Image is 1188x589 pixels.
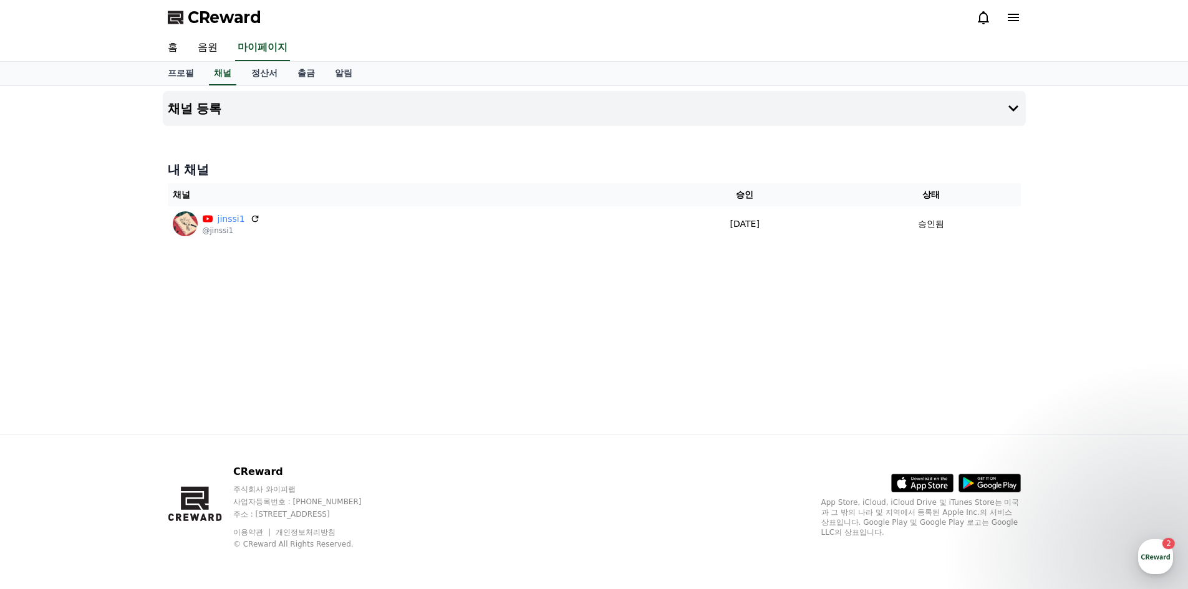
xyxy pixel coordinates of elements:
[163,91,1026,126] button: 채널 등록
[233,464,385,479] p: CReward
[158,62,204,85] a: 프로필
[235,35,290,61] a: 마이페이지
[918,218,944,231] p: 승인됨
[233,539,385,549] p: © CReward All Rights Reserved.
[203,226,260,236] p: @jinssi1
[842,183,1020,206] th: 상태
[209,62,236,85] a: 채널
[168,7,261,27] a: CReward
[325,62,362,85] a: 알림
[218,213,245,226] a: jinssi1
[287,62,325,85] a: 출금
[276,528,336,537] a: 개인정보처리방침
[233,497,385,507] p: 사업자등록번호 : [PHONE_NUMBER]
[652,218,837,231] p: [DATE]
[158,35,188,61] a: 홈
[188,7,261,27] span: CReward
[233,528,273,537] a: 이용약관
[168,183,648,206] th: 채널
[233,484,385,494] p: 주식회사 와이피랩
[173,211,198,236] img: jinssi1
[821,497,1021,537] p: App Store, iCloud, iCloud Drive 및 iTunes Store는 미국과 그 밖의 나라 및 지역에서 등록된 Apple Inc.의 서비스 상표입니다. Goo...
[188,35,228,61] a: 음원
[168,102,222,115] h4: 채널 등록
[241,62,287,85] a: 정산서
[233,509,385,519] p: 주소 : [STREET_ADDRESS]
[647,183,842,206] th: 승인
[168,161,1021,178] h4: 내 채널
